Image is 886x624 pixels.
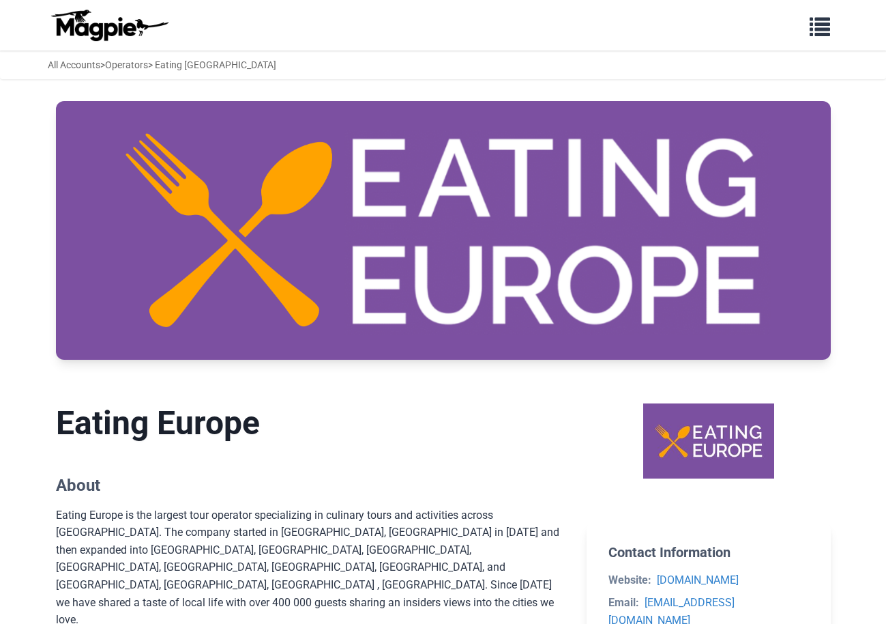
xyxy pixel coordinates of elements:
[608,596,639,609] strong: Email:
[56,101,831,360] img: Eating Europe banner
[56,403,565,443] h1: Eating Europe
[643,403,774,478] img: Eating Europe logo
[105,59,148,70] a: Operators
[608,573,651,586] strong: Website:
[48,9,171,42] img: logo-ab69f6fb50320c5b225c76a69d11143b.png
[657,573,739,586] a: [DOMAIN_NAME]
[56,476,565,496] h2: About
[608,544,808,561] h2: Contact Information
[48,57,276,72] div: > > Eating [GEOGRAPHIC_DATA]
[48,59,100,70] a: All Accounts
